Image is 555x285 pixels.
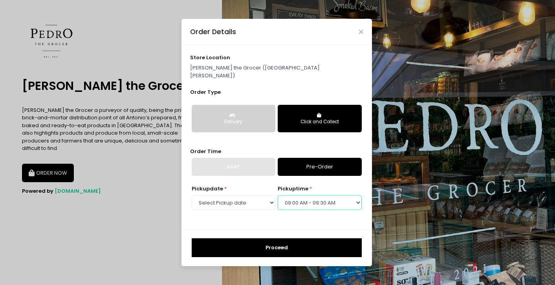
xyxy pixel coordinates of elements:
span: store location [190,54,230,61]
p: [PERSON_NAME] the Grocer ([GEOGRAPHIC_DATA][PERSON_NAME]) [190,64,363,79]
button: Proceed [192,238,362,257]
span: pickup time [278,185,308,192]
span: Order Type [190,88,221,96]
button: Click and Collect [278,105,361,132]
div: Delivery [197,119,270,126]
a: Pre-Order [278,158,361,176]
div: Order Details [190,27,236,37]
span: Order Time [190,148,221,155]
div: Click and Collect [283,119,356,126]
span: Pickup date [192,185,223,192]
button: Delivery [192,105,275,132]
button: Close [359,30,363,34]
